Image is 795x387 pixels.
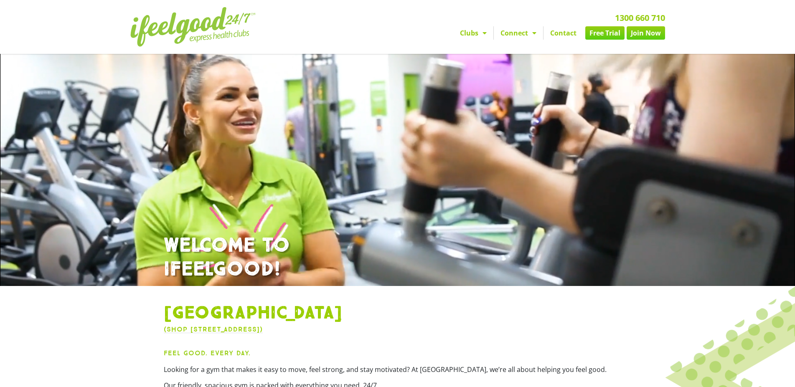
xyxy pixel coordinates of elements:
[453,26,493,40] a: Clubs
[164,349,251,357] strong: Feel Good. Every Day.
[627,26,665,40] a: Join Now
[164,325,263,333] a: (Shop [STREET_ADDRESS])
[164,364,632,374] p: Looking for a gym that makes it easy to move, feel strong, and stay motivated? At [GEOGRAPHIC_DAT...
[320,26,665,40] nav: Menu
[544,26,583,40] a: Contact
[494,26,543,40] a: Connect
[164,303,632,324] h1: [GEOGRAPHIC_DATA]
[615,12,665,23] a: 1300 660 710
[164,234,632,282] h1: WELCOME TO IFEELGOOD!
[585,26,625,40] a: Free Trial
